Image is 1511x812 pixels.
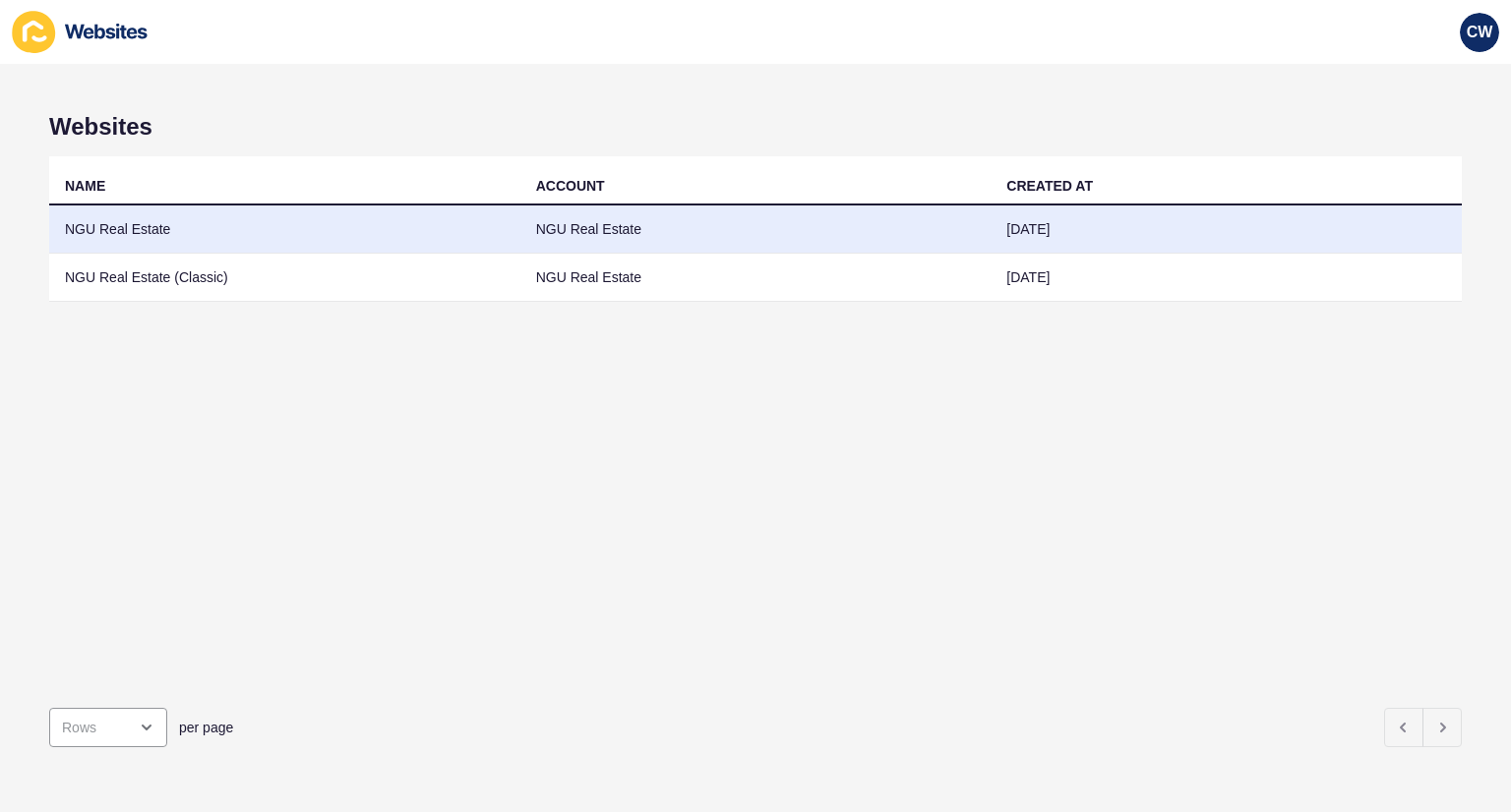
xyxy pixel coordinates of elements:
[1467,23,1493,42] span: CW
[536,176,605,196] div: ACCOUNT
[1006,176,1093,196] div: CREATED AT
[520,205,992,254] td: NGU Real Estate
[65,176,105,196] div: NAME
[179,718,233,737] span: per page
[991,254,1462,302] td: [DATE]
[49,254,520,302] td: NGU Real Estate (Classic)
[49,205,520,254] td: NGU Real Estate
[49,708,167,747] div: open menu
[49,113,1462,141] h1: Websites
[520,254,992,302] td: NGU Real Estate
[991,205,1462,254] td: [DATE]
